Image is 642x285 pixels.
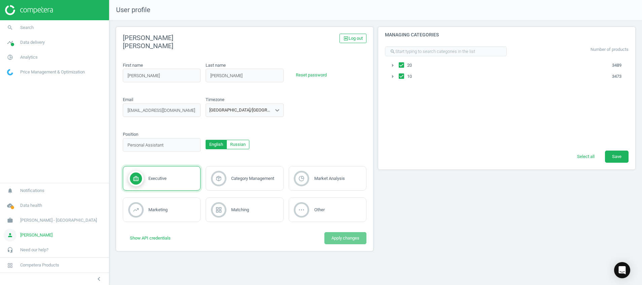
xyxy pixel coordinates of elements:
[206,140,227,149] button: English
[612,154,621,160] span: Save
[109,5,150,15] span: User profile
[123,138,201,152] input: position
[123,131,138,137] label: Position
[5,5,53,15] img: ajHJNr6hYgQAAAAASUVORK5CYII=
[123,103,201,117] input: email_placeholder
[148,207,168,212] span: Marketing
[20,262,59,268] span: Competera Products
[123,62,143,68] label: First name
[385,46,507,57] input: Start typing to search categories in the list
[343,35,363,41] span: Log out
[226,140,249,149] button: Russian
[612,62,628,68] span: 3489
[314,207,325,212] span: Other
[4,36,16,49] i: timeline
[612,73,628,80] span: 3473
[209,107,272,113] div: [GEOGRAPHIC_DATA]/[GEOGRAPHIC_DATA]
[91,275,107,283] button: chevron_left
[4,214,16,227] i: work
[123,69,201,82] input: first_name_placeholder
[20,202,42,209] span: Data health
[231,176,274,181] span: Category Management
[406,62,413,68] span: 20
[340,34,366,43] a: exit_to_appLog out
[4,199,16,212] i: cloud_done
[206,62,226,68] label: Last name
[605,151,629,163] button: Save
[20,217,97,223] span: [PERSON_NAME] - [GEOGRAPHIC_DATA]
[378,27,635,43] h4: Managing categories
[20,232,52,238] span: [PERSON_NAME]
[324,232,366,244] button: Apply changes
[20,54,38,60] span: Analytics
[406,73,413,80] span: 10
[7,69,13,75] img: wGWNvw8QSZomAAAAABJRU5ErkJggg==
[20,25,34,31] span: Search
[4,244,16,256] i: headset_mic
[389,72,397,81] button: arrow_right
[4,229,16,242] i: person
[123,34,242,50] h2: [PERSON_NAME] [PERSON_NAME]
[206,69,283,82] input: last_name_placeholder
[20,188,44,194] span: Notifications
[570,151,602,163] button: Select all
[4,184,16,197] i: notifications
[389,72,397,81] i: arrow_right
[206,97,224,103] label: Timezone
[343,36,349,41] i: exit_to_app
[314,176,345,181] span: Market Analysis
[4,21,16,34] i: search
[389,61,397,69] i: arrow_right
[20,69,85,75] span: Price Management & Optimization
[289,69,334,81] button: Reset password
[148,176,167,181] span: Executive
[577,154,595,160] span: Select all
[231,207,249,212] span: Matching
[389,61,397,70] button: arrow_right
[20,39,45,45] span: Data delivery
[123,232,178,244] button: Show API credentials
[20,247,48,253] span: Need our help?
[95,275,103,283] i: chevron_left
[614,262,630,278] div: Open Intercom Messenger
[123,97,133,103] label: Email
[507,46,629,53] p: Number of products
[4,51,16,64] i: pie_chart_outlined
